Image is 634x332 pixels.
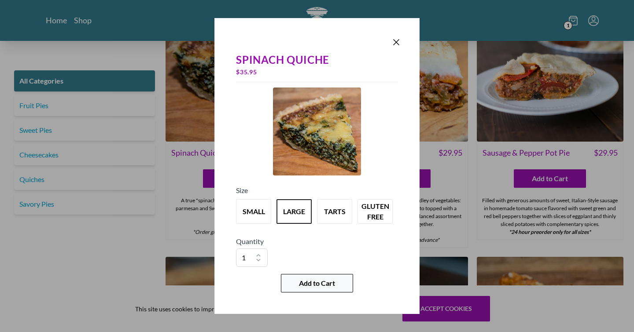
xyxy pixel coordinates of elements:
[358,199,393,224] button: Variant Swatch
[391,37,402,47] button: Close panel
[236,236,398,247] h5: Quantity
[273,88,361,178] a: Product Image
[276,199,312,224] button: Variant Swatch
[273,88,361,175] img: Product Image
[317,199,352,224] button: Variant Swatch
[236,199,271,224] button: Variant Swatch
[281,274,353,292] button: Add to Cart
[299,278,335,288] span: Add to Cart
[236,185,398,196] h5: Size
[236,54,398,66] div: Spinach Quiche
[236,66,398,78] div: $ 35.95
